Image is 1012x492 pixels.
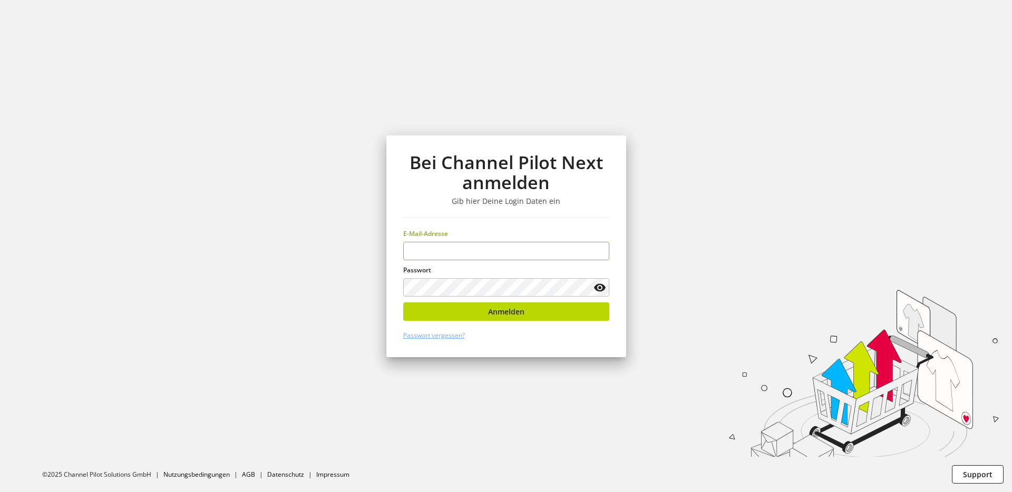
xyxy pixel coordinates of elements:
button: Support [952,465,1004,484]
span: Passwort [403,265,431,274]
a: Passwort vergessen? [403,331,465,340]
a: Nutzungsbedingungen [163,470,230,479]
h1: Bei Channel Pilot Next anmelden [403,152,609,193]
span: Support [963,469,992,480]
li: ©2025 Channel Pilot Solutions GmbH [42,470,163,479]
h3: Gib hier Deine Login Daten ein [403,196,609,206]
button: Anmelden [403,302,609,321]
a: Datenschutz [267,470,304,479]
a: Impressum [316,470,349,479]
span: Anmelden [488,306,524,317]
span: E-Mail-Adresse [403,229,448,238]
a: AGB [242,470,255,479]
